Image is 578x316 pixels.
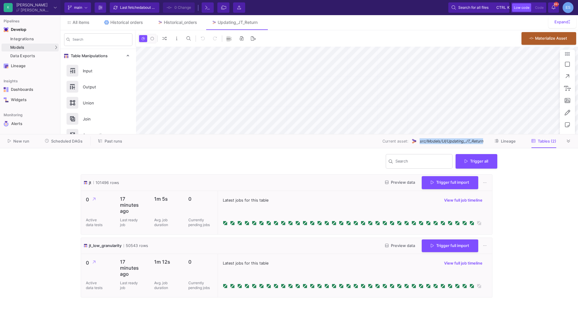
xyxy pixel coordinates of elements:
span: 101496 rows [93,180,119,186]
button: Union [60,95,136,111]
span: Low code [514,5,529,10]
a: Navigation iconAlerts [2,119,59,129]
span: Materialize Asset [535,36,567,41]
span: Lineage [501,139,516,143]
button: View full job timeline [439,259,487,268]
button: Materialize Asset [521,32,576,45]
button: View full job timeline [439,196,487,205]
div: Historical_orders [164,20,197,25]
button: Trigger all [456,154,497,169]
span: Scheduled DAGs [51,139,83,143]
p: 1m 12s [154,259,179,265]
button: Last fetchedabout 2 hours ago [110,2,159,13]
div: Aggregations [79,130,121,140]
a: Data Exports [2,52,59,60]
p: Avg. job duration [154,218,172,227]
span: Search for all files [458,3,489,12]
button: Tables (2) [524,137,563,146]
span: New run [13,139,29,143]
div: Alerts [11,121,50,127]
span: about 2 hours ago [141,5,171,10]
div: K [4,3,13,12]
div: Data Exports [10,54,57,58]
img: Tab icon [104,20,109,25]
p: 0 [188,196,213,202]
button: Trigger full import [422,239,478,252]
span: Trigger full import [431,243,469,248]
span: jt_low_granularity [89,243,122,249]
img: Navigation icon [4,27,8,32]
span: Trigger all [465,159,488,163]
div: Input [79,66,121,75]
span: Preview data [385,243,415,248]
div: Widgets [11,97,50,102]
p: Last ready job [120,281,138,290]
img: Tab icon [157,20,163,25]
div: Develop [11,27,20,32]
button: Trigger full import [422,176,478,189]
div: [PERSON_NAME] [21,8,51,12]
span: View full job timeline [444,198,482,202]
div: Last fetched [120,3,156,12]
button: ES [561,2,573,13]
img: Navigation icon [4,87,8,92]
span: main [74,3,82,12]
button: Aggregations [60,127,136,143]
span: ctrl [496,4,506,11]
div: Output [79,82,121,91]
span: View full job timeline [444,261,482,265]
a: Navigation iconLineage [2,61,59,71]
img: Tab icon [212,20,217,25]
div: Historical orders [110,20,143,25]
span: Past runs [105,139,122,143]
div: Join [79,114,121,123]
button: Low code [512,3,531,12]
button: Join [60,111,136,127]
p: 17 minutes ago [120,196,144,214]
button: Output [60,79,136,95]
span: Preview data [385,180,415,185]
span: All items [73,20,89,25]
p: 1m 5s [154,196,179,202]
p: Active data tests [86,281,104,290]
mat-expansion-panel-header: Navigation iconDevelop [2,25,59,35]
button: Input [60,63,136,79]
button: Lineage [487,137,523,146]
span: Trigger full import [431,180,469,185]
button: 99+ [548,2,559,13]
input: Search [73,38,130,43]
img: Navigation icon [4,121,9,127]
span: Models [10,45,24,50]
button: Scheduled DAGs [38,137,90,146]
img: icon [83,180,88,186]
a: Navigation iconWidgets [2,95,59,105]
p: 17 minutes ago [120,259,144,277]
span: Latest jobs for this table [223,261,268,266]
p: Currently pending jobs [188,281,213,290]
div: Integrations [10,37,57,41]
div: Table Manipulations [60,63,136,161]
span: Latest jobs for this table [223,197,268,203]
div: Updating_JT_Return [218,20,258,25]
span: Code [535,5,544,10]
p: Active data tests [86,218,104,227]
span: k [507,4,510,11]
p: Avg. job duration [154,281,172,290]
button: main [64,2,91,13]
a: Navigation iconDashboards [2,85,59,94]
mat-expansion-panel-header: Table Manipulations [60,49,136,63]
button: Past runs [91,137,129,146]
span: Table Manipulations [68,54,108,58]
p: Currently pending jobs [188,218,213,227]
img: icon [83,243,88,249]
div: ES [563,2,573,13]
div: [PERSON_NAME] [16,3,51,7]
div: Dashboards [11,87,50,92]
span: Tables (2) [538,139,556,143]
button: Preview data [380,241,420,251]
button: Search for all filesctrlk [448,2,509,13]
span: 99+ [554,2,559,7]
p: Last ready job [120,218,138,227]
button: Code [533,3,545,12]
p: 0 [86,196,110,203]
